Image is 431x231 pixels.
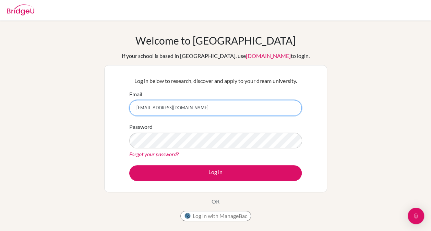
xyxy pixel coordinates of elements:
label: Email [129,90,142,98]
a: [DOMAIN_NAME] [246,52,291,59]
label: Password [129,123,153,131]
p: OR [212,197,219,206]
button: Log in with ManageBac [180,211,251,221]
a: Forgot your password? [129,151,179,157]
img: Bridge-U [7,4,34,15]
h1: Welcome to [GEOGRAPHIC_DATA] [135,34,296,47]
p: Log in below to research, discover and apply to your dream university. [129,77,302,85]
div: Open Intercom Messenger [408,208,424,224]
div: If your school is based in [GEOGRAPHIC_DATA], use to login. [122,52,310,60]
button: Log in [129,165,302,181]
